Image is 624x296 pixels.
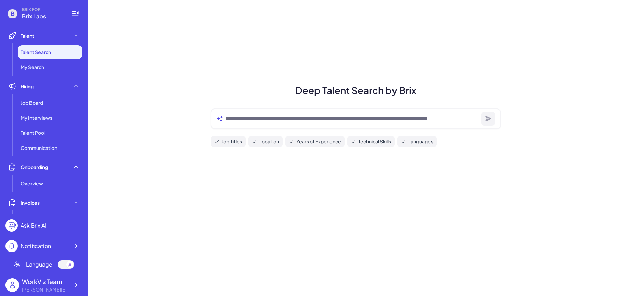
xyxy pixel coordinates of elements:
span: Communication [21,144,57,151]
span: Technical Skills [358,138,391,145]
div: Ask Brix AI [21,221,46,230]
div: alex@joinbrix.com [22,286,70,293]
h1: Deep Talent Search by Brix [202,83,509,98]
span: Talent Pool [21,129,45,136]
div: Notification [21,242,51,250]
span: Location [259,138,279,145]
span: Brix Labs [22,12,63,21]
span: Onboarding [21,164,48,170]
span: Talent [21,32,34,39]
img: user_logo.png [5,278,19,292]
div: WorkViz Team [22,277,70,286]
span: My Search [21,64,44,70]
span: Language [26,260,52,269]
span: Job Titles [222,138,242,145]
span: Overview [21,180,43,187]
span: BRIX FOR [22,7,63,12]
span: Talent Search [21,49,51,55]
span: Years of Experience [296,138,341,145]
span: Job Board [21,99,43,106]
span: Hiring [21,83,34,90]
span: My Interviews [21,114,52,121]
span: Invoices [21,199,40,206]
span: Languages [408,138,433,145]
